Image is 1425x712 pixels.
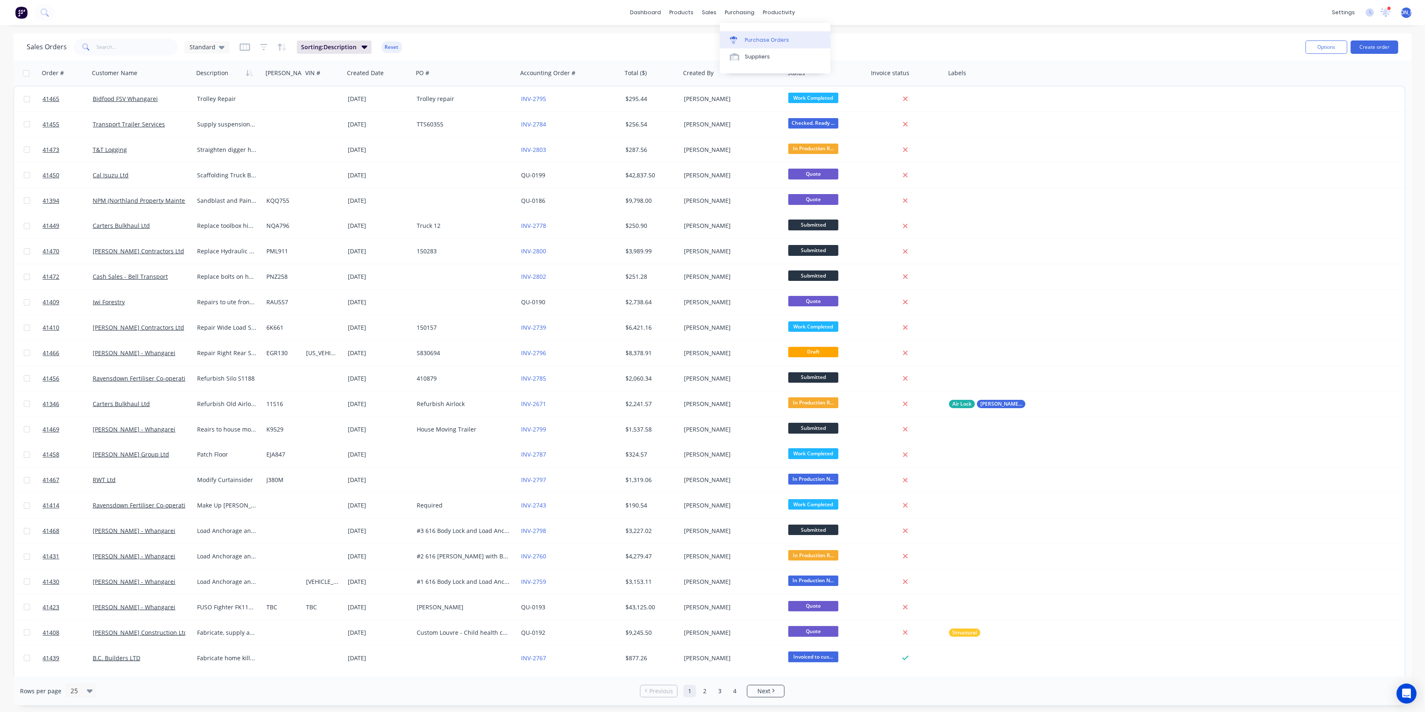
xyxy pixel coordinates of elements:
div: TBC [266,603,298,611]
div: [PERSON_NAME] [684,171,777,179]
div: [DATE] [348,527,410,535]
div: [DATE] [348,450,410,459]
div: [DATE] [348,273,410,281]
div: $2,060.34 [625,374,675,383]
div: NQA796 [266,222,298,230]
span: 41470 [43,247,59,255]
a: dashboard [626,6,665,19]
a: 41472 [43,264,93,289]
div: sales [698,6,721,19]
div: Trolley repair [417,95,509,103]
a: INV-2797 [521,476,546,484]
span: Quote [788,194,838,205]
span: 41456 [43,374,59,383]
span: 41439 [43,654,59,662]
div: Fabricate home kill tripod - Similar to supplied pictures [197,654,257,662]
div: 6K661 [266,323,298,332]
span: Air Lock [952,400,972,408]
a: INV-2802 [521,273,546,280]
a: Carters Bulkhaul Ltd [93,400,150,408]
div: products [665,6,698,19]
div: [DATE] [348,578,410,586]
a: INV-2759 [521,578,546,586]
div: $295.44 [625,95,675,103]
a: INV-2798 [521,527,546,535]
div: [DATE] [348,501,410,510]
a: Bidfood FSV Whangarei [93,95,158,103]
a: T&T Logging [93,146,127,154]
span: 41473 [43,146,59,154]
a: [PERSON_NAME] - Whangarei [93,578,175,586]
a: QU-0193 [521,603,545,611]
a: INV-2778 [521,222,546,230]
div: K9529 [266,425,298,434]
div: [PERSON_NAME] [684,298,777,306]
div: [VEHICLE_IDENTIFICATION_NUMBER] [306,578,339,586]
a: 41430 [43,569,93,594]
a: 41465 [43,86,93,111]
div: Order # [42,69,64,77]
div: productivity [759,6,799,19]
span: 41431 [43,552,59,561]
div: [DATE] [348,476,410,484]
a: 41408 [43,620,93,645]
a: INV-2760 [521,552,546,560]
a: INV-2739 [521,323,546,331]
div: $42,837.50 [625,171,675,179]
span: Sorting: Description [301,43,357,51]
a: Cal Isuzu Ltd [93,171,129,179]
button: Reset [382,41,402,53]
div: [PERSON_NAME] [684,146,777,154]
span: Work Completed [788,499,838,510]
span: Draft [788,347,838,357]
div: PML911 [266,247,298,255]
span: 41346 [43,400,59,408]
div: Trolley Repair [197,95,257,103]
a: INV-2784 [521,120,546,128]
div: [DATE] [348,298,410,306]
div: EJA847 [266,450,298,459]
a: INV-2743 [521,501,546,509]
span: In Production R... [788,550,838,561]
span: 41466 [43,349,59,357]
span: In Production N... [788,474,838,484]
div: $877.26 [625,654,675,662]
div: Load Anchorage and Body lock on 616 [PERSON_NAME] #3 (September job) [197,527,257,535]
span: Invoiced to cus... [788,651,838,662]
div: [PERSON_NAME] [684,273,777,281]
div: [PERSON_NAME] [684,450,777,459]
a: Carters Bulkhaul Ltd [93,222,150,230]
div: Repair Right Rear Structure Damage [197,349,257,357]
button: Create order [1351,40,1398,54]
span: Structural [952,629,977,637]
a: 41473 [43,137,93,162]
div: Accounting Order # [520,69,575,77]
div: [DATE] [348,95,410,103]
a: Page 3 [714,685,726,697]
div: [DATE] [348,654,410,662]
div: PNZ258 [266,273,298,281]
div: Purchase Orders [745,36,789,44]
a: [PERSON_NAME] Construction Ltd [93,629,187,636]
div: 150283 [417,247,509,255]
div: Created By [683,69,714,77]
div: [PERSON_NAME] [684,95,777,103]
input: Search... [97,39,178,56]
div: Created Date [347,69,384,77]
a: Purchase Orders [720,31,830,48]
div: Open Intercom Messenger [1397,684,1417,704]
div: [PERSON_NAME] [684,552,777,561]
a: Ravensdown Fertiliser Co-operative [93,501,192,509]
a: QU-0199 [521,171,545,179]
a: 41456 [43,366,93,391]
a: 41450 [43,163,93,188]
div: [PERSON_NAME] [684,400,777,408]
div: $250.90 [625,222,675,230]
div: $4,279.47 [625,552,675,561]
div: 150157 [417,323,509,332]
div: Refurbish Airlock [417,400,509,408]
ul: Pagination [637,685,788,697]
span: Quote [788,296,838,306]
span: 41430 [43,578,59,586]
div: [PERSON_NAME] [684,323,777,332]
